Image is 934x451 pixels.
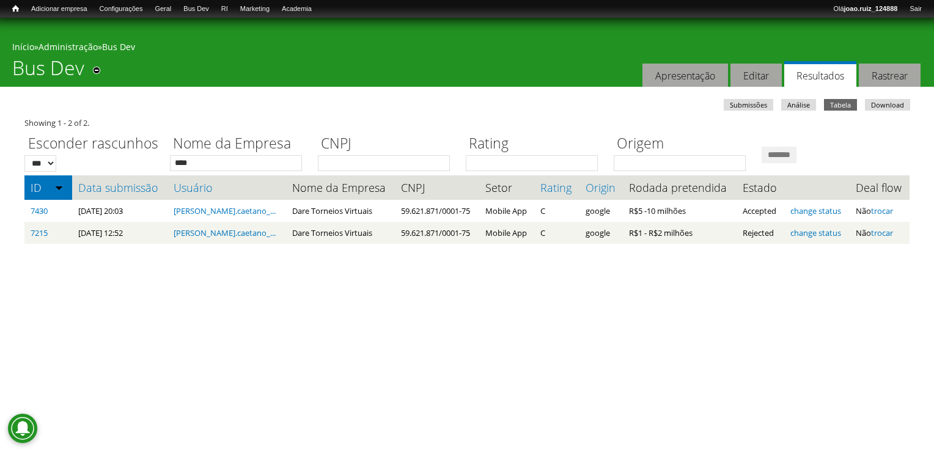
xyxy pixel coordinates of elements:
[170,133,310,155] label: Nome da Empresa
[642,64,728,87] a: Apresentação
[286,200,395,222] td: Dare Torneios Virtuais
[174,182,279,194] a: Usuário
[395,200,479,222] td: 59.621.871/0001-75
[850,200,910,222] td: Não
[177,3,215,15] a: Bus Dev
[55,183,63,191] img: ordem crescente
[318,133,458,155] label: CNPJ
[276,3,318,15] a: Academia
[94,3,149,15] a: Configurações
[24,117,910,129] div: Showing 1 - 2 of 2.
[31,205,48,216] a: 7430
[479,200,535,222] td: Mobile App
[479,222,535,244] td: Mobile App
[844,5,898,12] strong: joao.ruiz_124888
[737,175,784,200] th: Estado
[827,3,903,15] a: Olájoao.ruiz_124888
[534,222,579,244] td: C
[395,222,479,244] td: 59.621.871/0001-75
[72,222,167,244] td: [DATE] 12:52
[865,99,910,111] a: Download
[903,3,928,15] a: Sair
[623,200,737,222] td: R$5 -10 milhões
[784,61,856,87] a: Resultados
[12,56,84,87] h1: Bus Dev
[25,3,94,15] a: Adicionar empresa
[871,205,893,216] a: trocar
[730,64,782,87] a: Editar
[286,222,395,244] td: Dare Torneios Virtuais
[859,64,921,87] a: Rastrear
[6,3,25,15] a: Início
[623,175,737,200] th: Rodada pretendida
[234,3,276,15] a: Marketing
[31,182,66,194] a: ID
[614,133,754,155] label: Origem
[781,99,816,111] a: Análise
[395,175,479,200] th: CNPJ
[737,222,784,244] td: Rejected
[479,175,535,200] th: Setor
[149,3,177,15] a: Geral
[24,133,162,155] label: Esconder rascunhos
[871,227,893,238] a: trocar
[102,41,135,53] a: Bus Dev
[579,222,623,244] td: google
[78,182,161,194] a: Data submissão
[724,99,773,111] a: Submissões
[12,4,19,13] span: Início
[12,41,922,56] div: » »
[466,133,606,155] label: Rating
[215,3,234,15] a: RI
[72,200,167,222] td: [DATE] 20:03
[31,227,48,238] a: 7215
[174,205,276,216] a: [PERSON_NAME].caetano_...
[286,175,395,200] th: Nome da Empresa
[174,227,276,238] a: [PERSON_NAME].caetano_...
[850,175,910,200] th: Deal flow
[850,222,910,244] td: Não
[579,200,623,222] td: google
[534,200,579,222] td: C
[623,222,737,244] td: R$1 - R$2 milhões
[790,205,841,216] a: change status
[586,182,617,194] a: Origin
[12,41,34,53] a: Início
[540,182,573,194] a: Rating
[737,200,784,222] td: Accepted
[39,41,98,53] a: Administração
[790,227,841,238] a: change status
[824,99,857,111] a: Tabela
